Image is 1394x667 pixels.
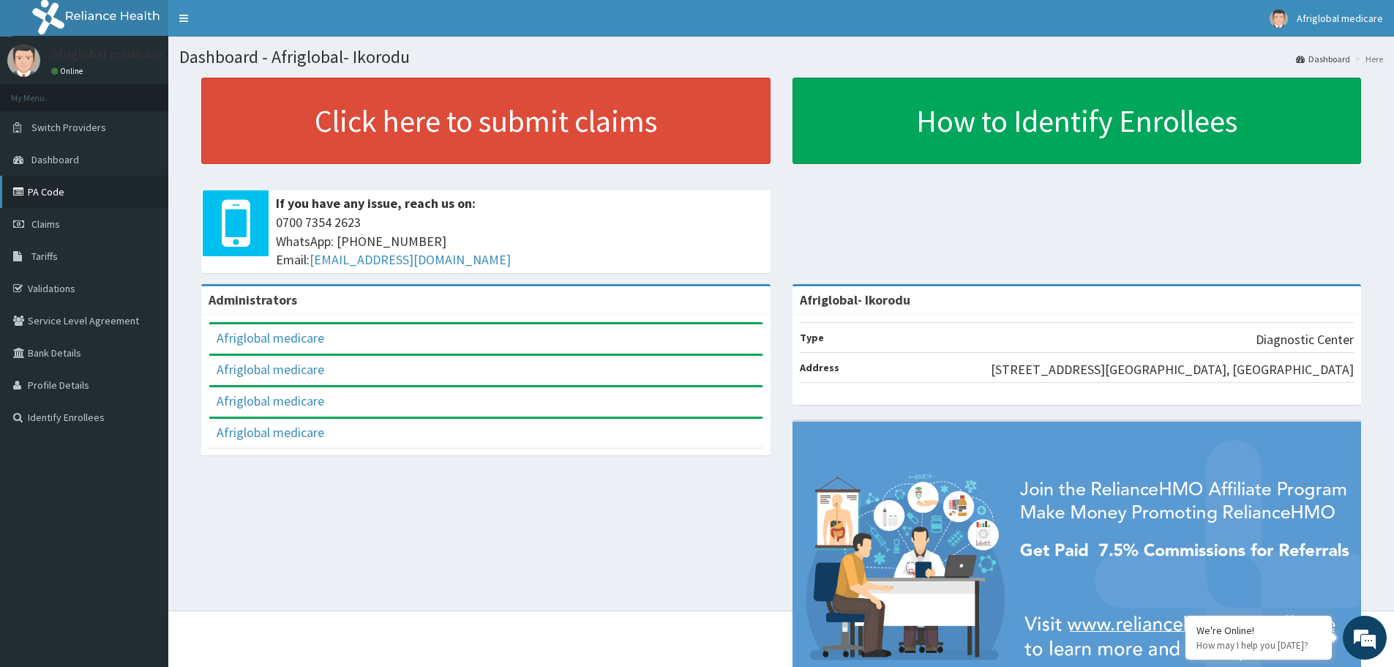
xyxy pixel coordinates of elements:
p: How may I help you today? [1196,639,1321,652]
strong: Afriglobal- Ikorodu [800,291,910,308]
span: Tariffs [31,250,58,263]
a: [EMAIL_ADDRESS][DOMAIN_NAME] [310,251,511,268]
span: Afriglobal medicare [1297,12,1383,25]
p: Afriglobal medicare [51,48,162,61]
b: Address [800,361,839,374]
li: Here [1352,53,1383,65]
p: [STREET_ADDRESS][GEOGRAPHIC_DATA], [GEOGRAPHIC_DATA] [991,360,1354,379]
img: d_794563401_company_1708531726252_794563401 [27,73,59,110]
span: Dashboard [31,153,79,166]
div: We're Online! [1196,624,1321,637]
a: How to Identify Enrollees [792,78,1362,164]
textarea: Type your message and hit 'Enter' [7,400,279,451]
b: Type [800,331,824,344]
a: Afriglobal medicare [217,329,324,346]
h1: Dashboard - Afriglobal- Ikorodu [179,48,1383,67]
a: Dashboard [1296,53,1350,65]
a: Afriglobal medicare [217,424,324,441]
span: 0700 7354 2623 WhatsApp: [PHONE_NUMBER] Email: [276,213,763,269]
span: Claims [31,217,60,231]
img: User Image [7,44,40,77]
p: Diagnostic Center [1256,330,1354,349]
b: If you have any issue, reach us on: [276,195,476,212]
a: Afriglobal medicare [217,392,324,409]
a: Online [51,66,86,76]
img: User Image [1270,10,1288,28]
a: Click here to submit claims [201,78,771,164]
div: Minimize live chat window [240,7,275,42]
b: Administrators [209,291,297,308]
a: Afriglobal medicare [217,361,324,378]
span: We're online! [85,185,202,332]
div: Chat with us now [76,82,246,101]
span: Switch Providers [31,121,106,134]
